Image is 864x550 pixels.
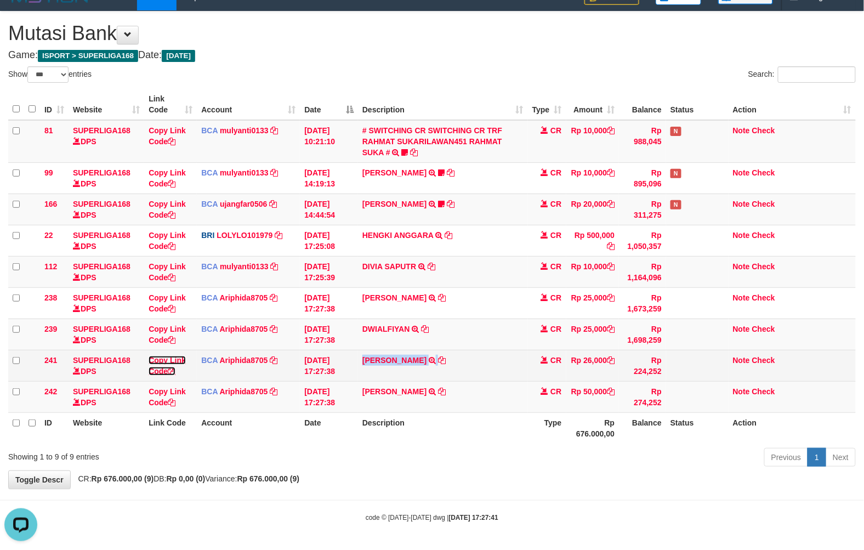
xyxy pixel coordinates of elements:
[729,89,856,120] th: Action: activate to sort column ascending
[201,356,218,365] span: BCA
[362,356,427,365] a: [PERSON_NAME]
[149,262,186,282] a: Copy Link Code
[300,120,358,163] td: [DATE] 10:21:10
[27,66,69,83] select: Showentries
[44,126,53,135] span: 81
[69,381,144,412] td: DPS
[300,162,358,194] td: [DATE] 14:19:13
[201,168,218,177] span: BCA
[73,293,130,302] a: SUPERLIGA168
[607,325,615,333] a: Copy Rp 25,000 to clipboard
[69,256,144,287] td: DPS
[271,168,278,177] a: Copy mulyanti0133 to clipboard
[733,126,750,135] a: Note
[201,293,218,302] span: BCA
[69,162,144,194] td: DPS
[566,287,619,319] td: Rp 25,000
[550,231,561,240] span: CR
[270,325,277,333] a: Copy Ariphida8705 to clipboard
[44,387,57,396] span: 242
[411,148,418,157] a: Copy # SWITCHING CR SWITCHING CR TRF RAHMAT SUKARILAWAN451 RAHMAT SUKA # to clipboard
[73,168,130,177] a: SUPERLIGA168
[362,231,434,240] a: HENGKI ANGGARA
[421,325,429,333] a: Copy DWIALFIYAN to clipboard
[69,412,144,444] th: Website
[566,256,619,287] td: Rp 10,000
[752,387,775,396] a: Check
[149,293,186,313] a: Copy Link Code
[275,231,283,240] a: Copy LOLYLO101979 to clipboard
[8,66,92,83] label: Show entries
[40,412,69,444] th: ID
[4,4,37,37] button: Open LiveChat chat widget
[8,447,352,462] div: Showing 1 to 9 of 9 entries
[197,412,300,444] th: Account
[362,387,427,396] a: [PERSON_NAME]
[550,168,561,177] span: CR
[271,262,278,271] a: Copy mulyanti0133 to clipboard
[201,262,218,271] span: BCA
[362,262,416,271] a: DIVIA SAPUTR
[619,162,666,194] td: Rp 895,096
[69,225,144,256] td: DPS
[550,325,561,333] span: CR
[300,350,358,381] td: [DATE] 17:27:38
[149,325,186,344] a: Copy Link Code
[201,126,218,135] span: BCA
[220,293,268,302] a: Ariphida8705
[73,356,130,365] a: SUPERLIGA168
[220,126,269,135] a: mulyanti0133
[607,356,615,365] a: Copy Rp 26,000 to clipboard
[607,387,615,396] a: Copy Rp 50,000 to clipboard
[220,262,269,271] a: mulyanti0133
[733,200,750,208] a: Note
[220,356,268,365] a: Ariphida8705
[201,387,218,396] span: BCA
[550,387,561,396] span: CR
[566,350,619,381] td: Rp 26,000
[149,168,186,188] a: Copy Link Code
[619,381,666,412] td: Rp 274,252
[362,293,427,302] a: [PERSON_NAME]
[619,225,666,256] td: Rp 1,050,357
[607,168,615,177] a: Copy Rp 10,000 to clipboard
[566,381,619,412] td: Rp 50,000
[149,356,186,376] a: Copy Link Code
[670,169,681,178] span: Has Note
[300,89,358,120] th: Date: activate to sort column descending
[220,325,268,333] a: Ariphida8705
[358,412,527,444] th: Description
[201,325,218,333] span: BCA
[300,412,358,444] th: Date
[619,120,666,163] td: Rp 988,045
[220,387,268,396] a: Ariphida8705
[73,325,130,333] a: SUPERLIGA168
[733,387,750,396] a: Note
[733,168,750,177] a: Note
[447,168,454,177] a: Copy MUHAMMAD REZA to clipboard
[144,89,197,120] th: Link Code: activate to sort column ascending
[619,350,666,381] td: Rp 224,252
[764,448,808,467] a: Previous
[300,287,358,319] td: [DATE] 17:27:38
[619,256,666,287] td: Rp 1,164,096
[44,356,57,365] span: 241
[733,293,750,302] a: Note
[300,256,358,287] td: [DATE] 17:25:39
[449,514,498,521] strong: [DATE] 17:27:41
[566,162,619,194] td: Rp 10,000
[607,126,615,135] a: Copy Rp 10,000 to clipboard
[73,474,300,483] span: CR: DB: Variance:
[40,89,69,120] th: ID: activate to sort column ascending
[358,89,527,120] th: Description: activate to sort column ascending
[300,225,358,256] td: [DATE] 17:25:08
[752,200,775,208] a: Check
[270,387,277,396] a: Copy Ariphida8705 to clipboard
[438,387,446,396] a: Copy DIDI SUPARIYANTO to clipboard
[149,231,186,251] a: Copy Link Code
[237,474,300,483] strong: Rp 676.000,00 (9)
[300,381,358,412] td: [DATE] 17:27:38
[566,120,619,163] td: Rp 10,000
[778,66,856,83] input: Search:
[670,200,681,209] span: Has Note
